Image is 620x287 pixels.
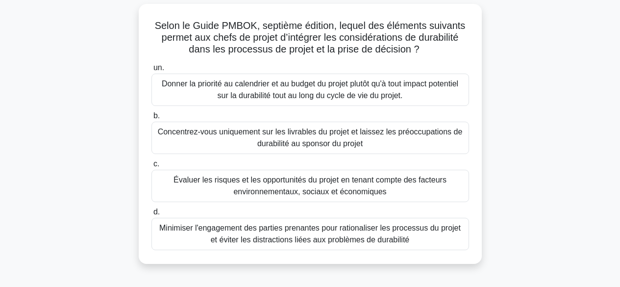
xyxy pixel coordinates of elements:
font: Concentrez-vous uniquement sur les livrables du projet et laissez les préoccupations de durabilit... [158,128,463,148]
font: Évaluer les risques et les opportunités du projet en tenant compte des facteurs environnementaux,... [174,176,446,196]
font: Selon le Guide PMBOK, septième édition, lequel des éléments suivants permet aux chefs de projet d... [155,20,466,54]
font: un. [153,63,164,72]
font: c. [153,159,159,168]
font: Minimiser l'engagement des parties prenantes pour rationaliser les processus du projet et éviter ... [159,224,461,244]
font: Donner la priorité au calendrier et au budget du projet plutôt qu'à tout impact potentiel sur la ... [162,79,458,100]
font: b. [153,111,160,120]
font: d. [153,208,160,216]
